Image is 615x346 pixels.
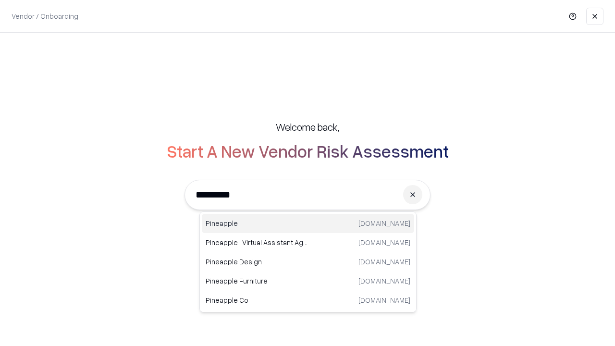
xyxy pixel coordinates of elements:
p: Pineapple | Virtual Assistant Agency [206,237,308,247]
h5: Welcome back, [276,120,339,134]
p: [DOMAIN_NAME] [358,237,410,247]
div: Suggestions [199,211,417,312]
p: [DOMAIN_NAME] [358,295,410,305]
p: Pineapple Co [206,295,308,305]
h2: Start A New Vendor Risk Assessment [167,141,449,161]
p: Pineapple [206,218,308,228]
p: [DOMAIN_NAME] [358,276,410,286]
p: [DOMAIN_NAME] [358,257,410,267]
p: Pineapple Furniture [206,276,308,286]
p: Vendor / Onboarding [12,11,78,21]
p: [DOMAIN_NAME] [358,218,410,228]
p: Pineapple Design [206,257,308,267]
